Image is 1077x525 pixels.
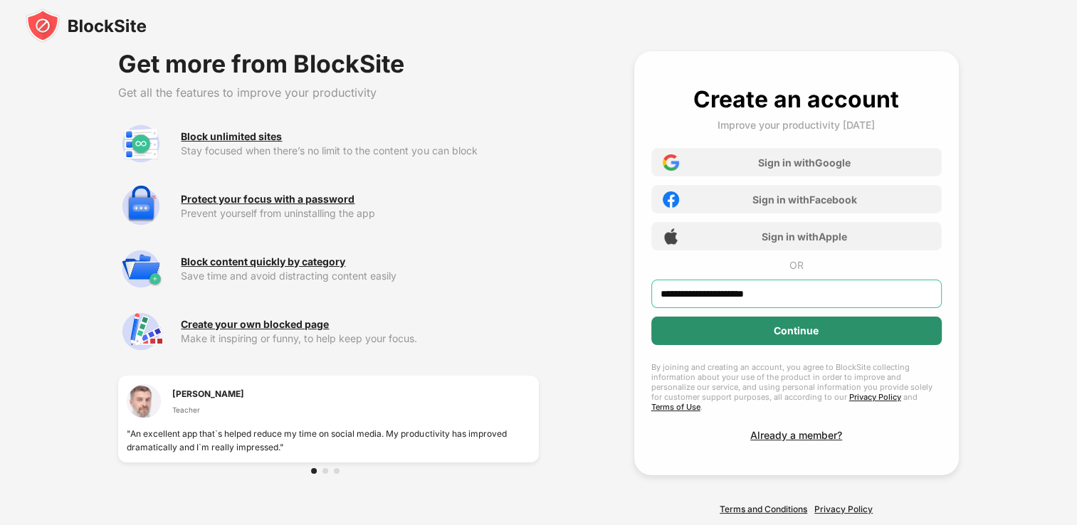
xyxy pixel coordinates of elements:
img: premium-password-protection.svg [118,184,164,229]
div: OR [789,259,804,271]
div: Save time and avoid distracting content easily [181,270,538,282]
div: Block content quickly by category [181,256,345,267]
img: apple-icon.png [663,228,679,245]
a: Privacy Policy [814,504,873,514]
div: Create your own blocked page [181,319,329,330]
div: Prevent yourself from uninstalling the app [181,208,538,219]
div: Teacher [172,404,244,415]
a: Privacy Policy [849,392,901,402]
div: Continue [774,325,819,336]
div: Protect your focus with a password [181,193,354,205]
div: Sign in with Apple [762,230,847,243]
div: By joining and creating an account, you agree to BlockSite collecting information about your use ... [651,362,942,412]
div: "An excellent app that`s helped reduce my time on social media. My productivity has improved dram... [127,427,530,454]
div: Make it inspiring or funny, to help keep your focus. [181,333,538,344]
a: Terms of Use [651,402,700,412]
div: [PERSON_NAME] [172,387,244,401]
img: premium-category.svg [118,246,164,292]
img: premium-unlimited-blocklist.svg [118,121,164,166]
div: Already a member? [750,429,842,441]
img: facebook-icon.png [663,191,679,208]
img: premium-customize-block-page.svg [118,309,164,354]
a: Terms and Conditions [720,504,807,514]
div: Get all the features to improve your productivity [118,85,538,100]
div: Sign in with Facebook [752,193,857,206]
div: Sign in with Google [758,157,851,169]
div: Stay focused when there’s no limit to the content you can block [181,145,538,157]
img: testimonial-1.jpg [127,384,161,418]
div: Improve your productivity [DATE] [718,119,875,131]
div: Get more from BlockSite [118,51,538,77]
div: Block unlimited sites [181,131,282,142]
div: Create an account [693,85,899,113]
img: google-icon.png [663,154,679,171]
img: blocksite-icon-black.svg [26,9,147,43]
